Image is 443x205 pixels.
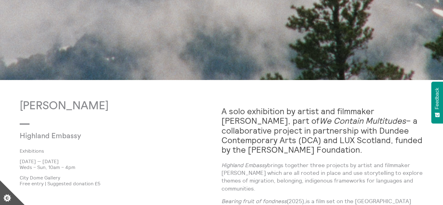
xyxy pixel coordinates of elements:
[434,88,440,109] span: Feedback
[304,198,306,205] em: ,
[221,198,287,205] em: Bearing fruit of fondness
[319,115,406,126] em: We Contain Multitudes
[20,100,221,112] p: [PERSON_NAME]
[20,148,212,154] a: Exhibitions
[221,161,423,192] p: brings together three projects by artist and filmmaker [PERSON_NAME] which are all rooted in plac...
[20,164,221,170] p: Weds – Sun, 10am – 4pm
[431,82,443,123] button: Feedback - Show survey
[20,175,221,180] p: City Dome Gallery
[20,181,221,186] p: Free entry | Suggested donation £5
[20,132,154,141] p: Highland Embassy
[20,159,221,164] p: [DATE] — [DATE]
[221,106,422,155] strong: A solo exhibition by artist and filmmaker [PERSON_NAME], part of – a collaborative project in par...
[221,162,267,169] em: Highland Embassy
